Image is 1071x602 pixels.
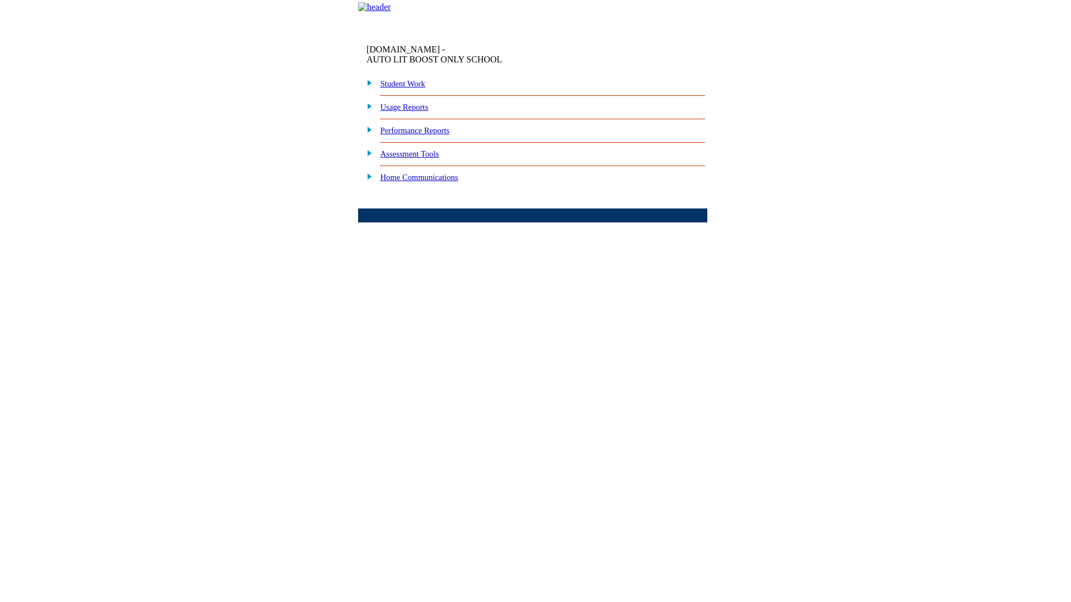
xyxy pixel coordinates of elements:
[366,45,572,65] td: [DOMAIN_NAME] -
[361,171,373,181] img: plus.gif
[380,103,428,111] a: Usage Reports
[361,124,373,134] img: plus.gif
[366,55,502,64] nobr: AUTO LIT BOOST ONLY SCHOOL
[361,101,373,111] img: plus.gif
[380,79,425,88] a: Student Work
[380,149,439,158] a: Assessment Tools
[380,173,459,182] a: Home Communications
[361,148,373,158] img: plus.gif
[358,2,391,12] img: header
[380,126,450,135] a: Performance Reports
[361,77,373,88] img: plus.gif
